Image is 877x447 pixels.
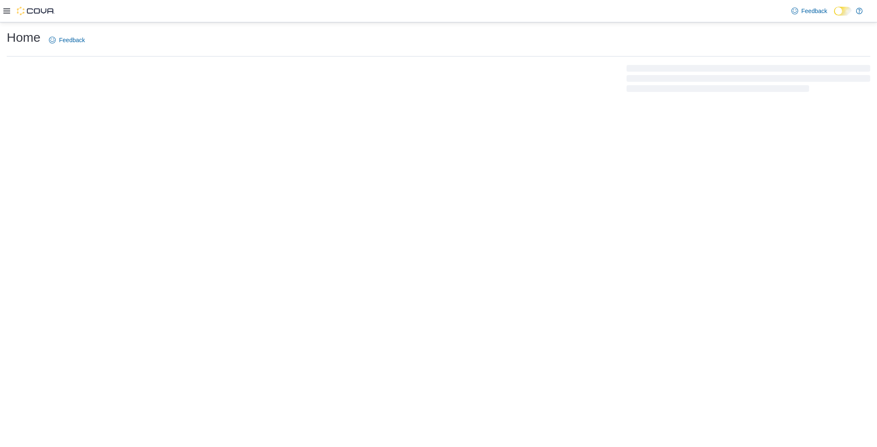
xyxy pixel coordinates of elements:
span: Feedback [802,7,827,15]
span: Feedback [59,36,85,44]
img: Cova [17,7,55,15]
a: Feedback [46,32,88,48]
input: Dark Mode [834,7,852,16]
h1: Home [7,29,40,46]
a: Feedback [788,3,831,19]
span: Loading [627,67,870,94]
